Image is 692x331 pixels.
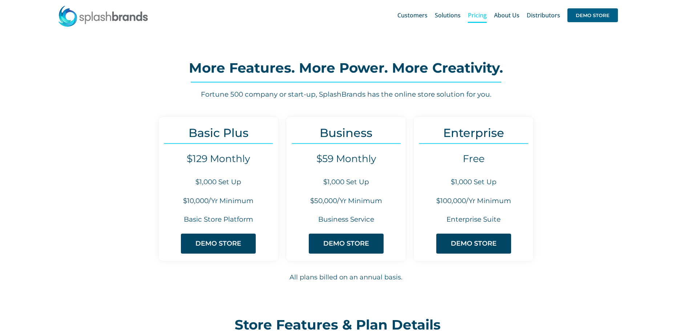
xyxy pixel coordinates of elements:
[309,234,384,254] a: DEMO STORE
[414,215,533,225] h6: Enterprise Suite
[451,240,497,247] span: DEMO STORE
[397,4,618,27] nav: Main Menu
[286,153,406,165] h4: $59 Monthly
[414,126,533,140] h3: Enterprise
[414,196,533,206] h6: $100,000/Yr Minimum
[195,240,241,247] span: DEMO STORE
[397,4,428,27] a: Customers
[567,8,618,22] span: DEMO STORE
[494,12,519,18] span: About Us
[468,4,487,27] a: Pricing
[286,196,406,206] h6: $50,000/Yr Minimum
[286,177,406,187] h6: $1,000 Set Up
[286,126,406,140] h3: Business
[435,12,461,18] span: Solutions
[159,215,278,225] h6: Basic Store Platform
[414,177,533,187] h6: $1,000 Set Up
[159,153,278,165] h4: $129 Monthly
[159,126,278,140] h3: Basic Plus
[567,4,618,27] a: DEMO STORE
[92,61,600,75] h2: More Features. More Power. More Creativity.
[323,240,369,247] span: DEMO STORE
[436,234,511,254] a: DEMO STORE
[397,12,428,18] span: Customers
[58,5,149,27] img: SplashBrands.com Logo
[181,234,256,254] a: DEMO STORE
[414,153,533,165] h4: Free
[92,90,600,100] h6: Fortune 500 company or start-up, SplashBrands has the online store solution for you.
[468,12,487,18] span: Pricing
[286,215,406,225] h6: Business Service
[159,196,278,206] h6: $10,000/Yr Minimum
[159,177,278,187] h6: $1,000 Set Up
[527,12,560,18] span: Distributors
[527,4,560,27] a: Distributors
[92,273,600,282] h6: All plans billed on an annual basis.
